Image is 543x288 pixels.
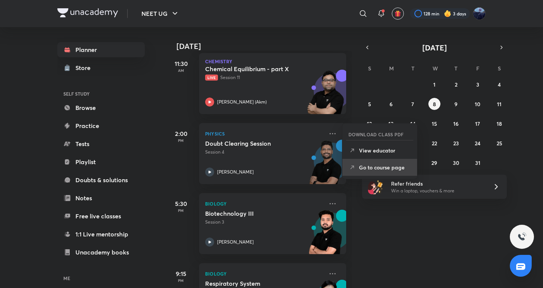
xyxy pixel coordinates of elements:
[166,68,196,73] p: AM
[57,87,145,100] h6: SELF STUDY
[433,81,436,88] abbr: October 1, 2025
[57,227,145,242] a: 1:1 Live mentorship
[498,65,501,72] abbr: Saturday
[475,140,480,147] abbr: October 24, 2025
[385,117,397,130] button: October 13, 2025
[453,140,459,147] abbr: October 23, 2025
[498,81,501,88] abbr: October 4, 2025
[410,120,416,127] abbr: October 14, 2025
[472,157,484,169] button: October 31, 2025
[217,99,267,105] p: [PERSON_NAME] (Akm)
[57,136,145,151] a: Tests
[368,65,371,72] abbr: Sunday
[57,42,145,57] a: Planner
[450,98,462,110] button: October 9, 2025
[205,129,324,138] p: Physics
[205,219,324,226] p: Session 3
[394,10,401,17] img: avatar
[348,131,404,138] h6: DOWNLOAD CLASS PDF
[364,98,376,110] button: October 5, 2025
[166,208,196,213] p: PM
[205,74,324,81] p: Session 11
[472,78,484,90] button: October 3, 2025
[364,117,376,130] button: October 12, 2025
[166,129,196,138] h5: 2:00
[57,172,145,187] a: Doubts & solutions
[497,120,502,127] abbr: October 18, 2025
[407,98,419,110] button: October 7, 2025
[390,101,393,108] abbr: October 6, 2025
[205,210,299,217] h5: Biotechnology III
[57,154,145,169] a: Playlist
[450,117,462,130] button: October 16, 2025
[475,159,480,166] abbr: October 31, 2025
[444,10,451,17] img: streak
[205,140,299,147] h5: Doubt Clearing Session
[57,8,118,17] img: Company Logo
[450,157,462,169] button: October 30, 2025
[432,120,437,127] abbr: October 15, 2025
[166,138,196,143] p: PM
[450,78,462,90] button: October 2, 2025
[493,78,505,90] button: October 4, 2025
[493,137,505,149] button: October 25, 2025
[407,117,419,130] button: October 14, 2025
[431,159,437,166] abbr: October 29, 2025
[473,7,486,20] img: Kushagra Singh
[166,199,196,208] h5: 5:30
[57,60,145,75] a: Store
[385,98,397,110] button: October 6, 2025
[57,245,145,260] a: Unacademy books
[475,101,480,108] abbr: October 10, 2025
[433,65,438,72] abbr: Wednesday
[517,232,526,241] img: ttu
[433,101,436,108] abbr: October 8, 2025
[305,70,346,122] img: unacademy
[450,137,462,149] button: October 23, 2025
[497,101,502,108] abbr: October 11, 2025
[472,98,484,110] button: October 10, 2025
[475,120,480,127] abbr: October 17, 2025
[428,78,440,90] button: October 1, 2025
[176,42,354,51] h4: [DATE]
[305,210,346,262] img: unacademy
[57,209,145,224] a: Free live classes
[57,272,145,285] h6: ME
[367,120,372,127] abbr: October 12, 2025
[476,65,479,72] abbr: Friday
[57,190,145,206] a: Notes
[455,81,457,88] abbr: October 2, 2025
[388,120,394,127] abbr: October 13, 2025
[57,8,118,19] a: Company Logo
[166,278,196,283] p: PM
[205,59,340,64] p: Chemistry
[359,146,411,154] p: View educator
[389,65,394,72] abbr: Monday
[205,65,299,73] h5: Chemical Equilibrium - part X
[217,169,254,175] p: [PERSON_NAME]
[472,117,484,130] button: October 17, 2025
[428,98,440,110] button: October 8, 2025
[217,239,254,245] p: [PERSON_NAME]
[305,140,346,192] img: unacademy
[205,269,324,278] p: Biology
[373,42,496,53] button: [DATE]
[368,179,383,194] img: referral
[137,6,184,21] button: NEET UG
[428,137,440,149] button: October 22, 2025
[472,137,484,149] button: October 24, 2025
[205,149,324,155] p: Session 4
[476,81,479,88] abbr: October 3, 2025
[453,159,459,166] abbr: October 30, 2025
[205,199,324,208] p: Biology
[391,187,484,194] p: Win a laptop, vouchers & more
[75,63,95,72] div: Store
[392,8,404,20] button: avatar
[391,180,484,187] h6: Refer friends
[166,269,196,278] h5: 9:15
[493,98,505,110] button: October 11, 2025
[411,101,414,108] abbr: October 7, 2025
[368,101,371,108] abbr: October 5, 2025
[205,75,218,81] span: Live
[454,65,457,72] abbr: Thursday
